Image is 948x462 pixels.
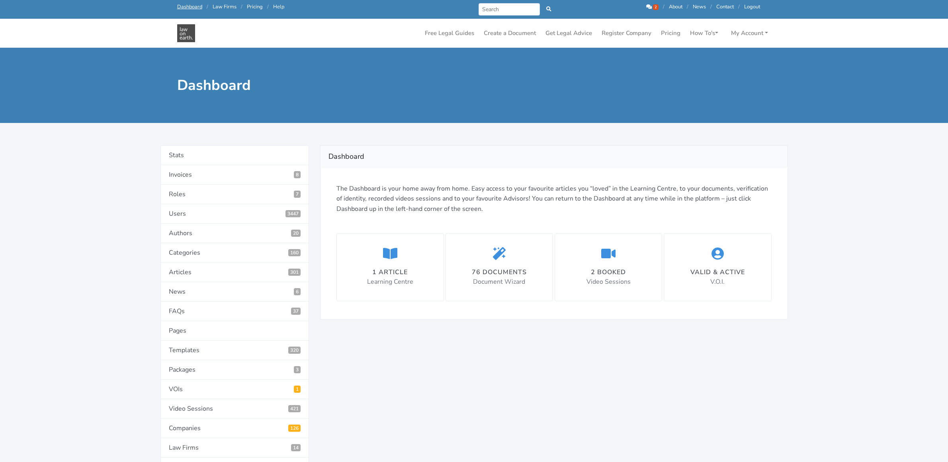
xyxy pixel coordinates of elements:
[542,25,595,41] a: Get Legal Advice
[291,230,301,237] span: 20
[294,171,301,178] span: 8
[207,3,208,10] span: /
[160,321,309,341] a: Pages
[177,76,469,94] h1: Dashboard
[687,3,688,10] span: /
[160,380,309,399] a: VOIs1
[481,25,539,41] a: Create a Document
[177,24,195,42] img: Law On Earth
[744,3,760,10] a: Logout
[693,3,706,10] a: News
[288,425,301,432] span: Registered Companies
[160,243,309,263] a: Categories160
[294,191,301,198] span: 7
[586,267,631,277] div: 2 booked
[472,277,527,287] p: Document Wizard
[598,25,655,41] a: Register Company
[446,233,553,301] a: 76 documents Document Wizard
[285,210,301,217] span: 3447
[687,25,721,41] a: How To's
[294,366,301,373] span: 3
[160,341,309,360] a: Templates
[738,3,740,10] span: /
[273,3,284,10] a: Help
[160,204,309,224] a: Users3447
[716,3,734,10] a: Contact
[291,308,301,315] span: 37
[479,3,540,16] input: Search
[241,3,242,10] span: /
[422,25,477,41] a: Free Legal Guides
[710,3,712,10] span: /
[291,444,301,451] span: Law Firms
[653,4,659,10] span: 2
[160,185,309,204] a: Roles7
[213,3,237,10] a: Law Firms
[669,3,682,10] a: About
[294,288,301,295] span: 6
[690,267,745,277] div: Valid & Active
[664,233,771,301] a: Valid & Active V.O.I.
[288,405,301,412] span: Video Sessions
[288,249,301,256] span: 160
[160,263,309,282] a: Articles
[472,267,527,277] div: 76 documents
[646,3,660,10] a: 2
[294,386,301,393] span: Pending VOIs
[160,302,309,321] a: FAQs
[247,3,263,10] a: Pricing
[336,184,772,214] p: The Dashboard is your home away from home. Easy access to your favourite articles you “loved” in ...
[663,3,665,10] span: /
[160,399,309,419] a: Video Sessions421
[160,224,309,243] a: Authors20
[690,277,745,287] p: V.O.I.
[328,150,780,163] h2: Dashboard
[160,145,309,165] a: Stats
[288,347,301,354] span: 320
[658,25,684,41] a: Pricing
[160,360,309,380] a: Packages3
[160,282,309,302] a: News
[288,269,301,276] span: 301
[367,277,413,287] p: Learning Centre
[160,419,309,438] a: Companies126
[555,233,662,301] a: 2 booked Video Sessions
[586,277,631,287] p: Video Sessions
[160,438,309,458] a: Law Firms14
[267,3,269,10] span: /
[367,267,413,277] div: 1 article
[728,25,771,41] a: My Account
[160,165,309,185] a: Invoices8
[177,3,202,10] a: Dashboard
[336,233,444,301] a: 1 article Learning Centre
